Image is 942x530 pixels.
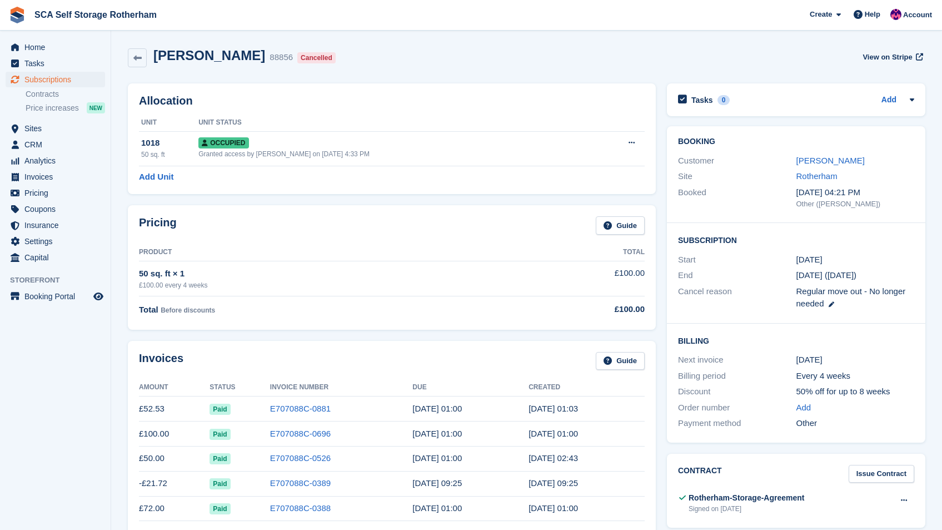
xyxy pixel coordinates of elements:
[9,7,26,23] img: stora-icon-8386f47178a22dfd0bd8f6a31ec36ba5ce8667c1dd55bd0f319d3a0aa187defe.svg
[863,52,912,63] span: View on Stripe
[6,137,105,152] a: menu
[412,478,462,488] time: 2025-06-04 08:25:32 UTC
[270,429,331,438] a: E707088C-0696
[678,137,914,146] h2: Booking
[6,185,105,201] a: menu
[6,201,105,217] a: menu
[270,478,331,488] a: E707088C-0389
[412,503,462,513] time: 2025-06-04 00:00:00 UTC
[501,244,645,261] th: Total
[139,352,183,370] h2: Invoices
[796,402,811,414] a: Add
[6,153,105,169] a: menu
[529,429,578,438] time: 2025-07-29 00:00:24 UTC
[6,56,105,71] a: menu
[796,199,915,210] div: Other ([PERSON_NAME])
[678,186,796,210] div: Booked
[678,417,796,430] div: Payment method
[270,379,413,397] th: Invoice Number
[10,275,111,286] span: Storefront
[270,453,331,463] a: E707088C-0526
[890,9,901,20] img: Sam Chapman
[198,114,591,132] th: Unit Status
[796,370,915,383] div: Every 4 weeks
[796,156,865,165] a: [PERSON_NAME]
[678,234,914,245] h2: Subscription
[30,6,161,24] a: SCA Self Storage Rotherham
[412,404,462,413] time: 2025-08-27 00:00:00 UTC
[270,51,293,64] div: 88856
[529,478,578,488] time: 2025-06-03 08:25:33 UTC
[24,72,91,87] span: Subscriptions
[412,453,462,463] time: 2025-07-02 00:00:00 UTC
[717,95,730,105] div: 0
[596,352,645,370] a: Guide
[689,504,804,514] div: Signed on [DATE]
[678,170,796,183] div: Site
[87,102,105,113] div: NEW
[6,121,105,136] a: menu
[858,48,925,66] a: View on Stripe
[139,114,198,132] th: Unit
[26,89,105,100] a: Contracts
[6,250,105,265] a: menu
[6,289,105,304] a: menu
[678,254,796,266] div: Start
[849,465,914,483] a: Issue Contract
[24,169,91,185] span: Invoices
[678,155,796,167] div: Customer
[796,385,915,398] div: 50% off for up to 8 weeks
[153,48,265,63] h2: [PERSON_NAME]
[297,52,336,63] div: Cancelled
[141,137,198,150] div: 1018
[24,121,91,136] span: Sites
[678,354,796,366] div: Next invoice
[529,379,645,397] th: Created
[198,149,591,159] div: Granted access by [PERSON_NAME] on [DATE] 4:33 PM
[501,261,645,296] td: £100.00
[501,303,645,316] div: £100.00
[210,453,230,464] span: Paid
[412,429,462,438] time: 2025-07-30 00:00:00 UTC
[141,150,198,160] div: 50 sq. ft
[139,496,210,521] td: £72.00
[796,254,823,266] time: 2025-06-03 00:00:00 UTC
[139,422,210,447] td: £100.00
[796,270,857,280] span: [DATE] ([DATE])
[24,234,91,249] span: Settings
[24,39,91,55] span: Home
[24,185,91,201] span: Pricing
[865,9,880,20] span: Help
[412,379,529,397] th: Due
[139,95,645,107] h2: Allocation
[810,9,832,20] span: Create
[24,250,91,265] span: Capital
[24,289,91,304] span: Booking Portal
[796,354,915,366] div: [DATE]
[139,244,501,261] th: Product
[678,465,722,483] h2: Contract
[796,286,906,309] span: Regular move out - No longer needed
[529,404,578,413] time: 2025-08-26 00:03:00 UTC
[161,306,215,314] span: Before discounts
[678,370,796,383] div: Billing period
[210,503,230,514] span: Paid
[198,137,248,148] span: Occupied
[6,234,105,249] a: menu
[270,404,331,413] a: E707088C-0881
[139,268,501,280] div: 50 sq. ft × 1
[678,335,914,346] h2: Billing
[210,478,230,489] span: Paid
[24,201,91,217] span: Coupons
[210,404,230,415] span: Paid
[24,56,91,71] span: Tasks
[92,290,105,303] a: Preview store
[26,102,105,114] a: Price increases NEW
[24,153,91,169] span: Analytics
[596,216,645,235] a: Guide
[270,503,331,513] a: E707088C-0388
[139,379,210,397] th: Amount
[796,171,838,181] a: Rotherham
[796,417,915,430] div: Other
[678,402,796,414] div: Order number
